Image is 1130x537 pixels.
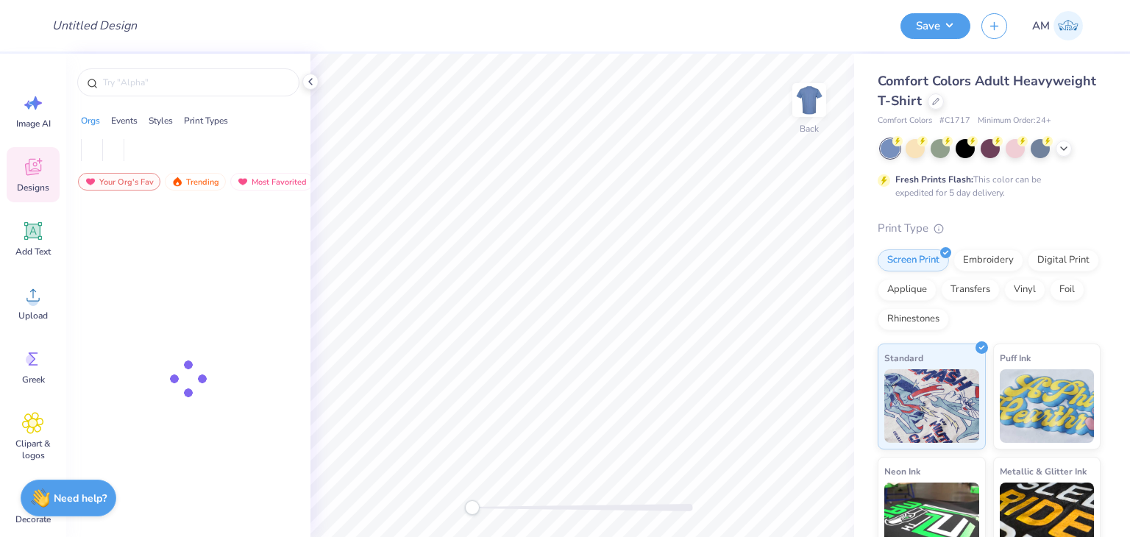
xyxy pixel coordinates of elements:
[884,463,920,479] span: Neon Ink
[878,308,949,330] div: Rhinestones
[884,369,979,443] img: Standard
[18,310,48,321] span: Upload
[149,114,173,127] div: Styles
[237,177,249,187] img: most_fav.gif
[895,174,973,185] strong: Fresh Prints Flash:
[102,75,290,90] input: Try "Alpha"
[1004,279,1045,301] div: Vinyl
[15,513,51,525] span: Decorate
[85,177,96,187] img: most_fav.gif
[953,249,1023,271] div: Embroidery
[941,279,1000,301] div: Transfers
[54,491,107,505] strong: Need help?
[17,182,49,193] span: Designs
[1053,11,1083,40] img: Abhinav Mohan
[40,11,149,40] input: Untitled Design
[1050,279,1084,301] div: Foil
[939,115,970,127] span: # C1717
[978,115,1051,127] span: Minimum Order: 24 +
[1000,350,1031,366] span: Puff Ink
[1000,369,1095,443] img: Puff Ink
[81,114,100,127] div: Orgs
[1028,249,1099,271] div: Digital Print
[1026,11,1090,40] a: AM
[230,173,313,191] div: Most Favorited
[15,246,51,257] span: Add Text
[900,13,970,39] button: Save
[78,173,160,191] div: Your Org's Fav
[895,173,1076,199] div: This color can be expedited for 5 day delivery.
[111,114,138,127] div: Events
[165,173,226,191] div: Trending
[884,350,923,366] span: Standard
[171,177,183,187] img: trending.gif
[878,72,1096,110] span: Comfort Colors Adult Heavyweight T-Shirt
[795,85,824,115] img: Back
[878,220,1101,237] div: Print Type
[1000,463,1087,479] span: Metallic & Glitter Ink
[465,500,480,515] div: Accessibility label
[22,374,45,385] span: Greek
[16,118,51,129] span: Image AI
[184,114,228,127] div: Print Types
[1032,18,1050,35] span: AM
[800,122,819,135] div: Back
[878,279,937,301] div: Applique
[9,438,57,461] span: Clipart & logos
[878,249,949,271] div: Screen Print
[878,115,932,127] span: Comfort Colors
